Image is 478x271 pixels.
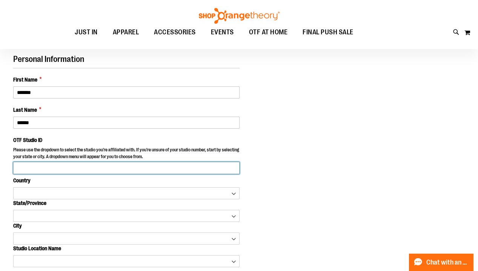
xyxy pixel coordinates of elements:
[198,8,281,24] img: Shop Orangetheory
[13,137,42,143] span: OTF Studio ID
[113,24,139,41] span: APPAREL
[426,259,469,266] span: Chat with an Expert
[13,54,84,64] span: Personal Information
[67,24,105,41] a: JUST IN
[154,24,196,41] span: ACCESSORIES
[13,200,46,206] span: State/Province
[249,24,288,41] span: OTF AT HOME
[13,76,37,83] span: First Name
[13,223,22,229] span: City
[409,254,474,271] button: Chat with an Expert
[75,24,98,41] span: JUST IN
[295,24,361,41] a: FINAL PUSH SALE
[105,24,147,41] a: APPAREL
[241,24,295,41] a: OTF AT HOME
[303,24,354,41] span: FINAL PUSH SALE
[211,24,234,41] span: EVENTS
[13,177,30,183] span: Country
[13,106,37,114] span: Last Name
[13,245,61,251] span: Studio Location Name
[203,24,241,41] a: EVENTS
[13,147,240,162] p: Please use the dropdown to select the studio you're affiliated with. If you're unsure of your stu...
[146,24,203,41] a: ACCESSORIES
